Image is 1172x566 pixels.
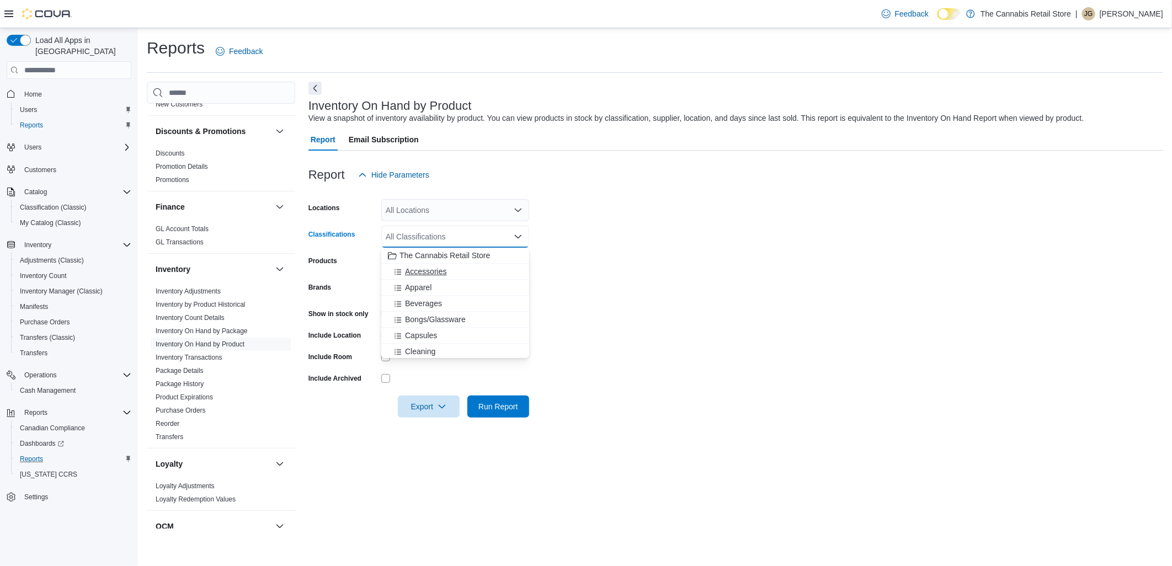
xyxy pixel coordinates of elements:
[156,100,203,108] a: New Customers
[156,380,204,388] a: Package History
[308,99,472,113] h3: Inventory On Hand by Product
[15,316,131,329] span: Purchase Orders
[156,406,206,415] span: Purchase Orders
[156,521,174,532] h3: OCM
[371,169,429,180] span: Hide Parameters
[156,100,203,109] span: New Customers
[15,331,131,344] span: Transfers (Classic)
[11,200,136,215] button: Classification (Classic)
[2,140,136,155] button: Users
[156,327,248,335] a: Inventory On Hand by Package
[156,126,246,137] h3: Discounts & Promotions
[147,285,295,448] div: Inventory
[20,141,46,154] button: Users
[11,345,136,361] button: Transfers
[20,369,61,382] button: Operations
[11,299,136,314] button: Manifests
[405,346,435,357] span: Cleaning
[311,129,335,151] span: Report
[15,285,107,298] a: Inventory Manager (Classic)
[467,396,529,418] button: Run Report
[405,314,466,325] span: Bongs/Glassware
[156,366,204,375] span: Package Details
[308,82,322,95] button: Next
[20,470,77,479] span: [US_STATE] CCRS
[20,256,84,265] span: Adjustments (Classic)
[156,162,208,171] span: Promotion Details
[11,451,136,467] button: Reports
[381,280,529,296] button: Apparel
[156,175,189,184] span: Promotions
[308,230,355,239] label: Classifications
[15,216,131,229] span: My Catalog (Classic)
[20,439,64,448] span: Dashboards
[156,149,185,158] span: Discounts
[156,287,221,295] a: Inventory Adjustments
[11,420,136,436] button: Canadian Compliance
[15,452,131,466] span: Reports
[15,254,131,267] span: Adjustments (Classic)
[156,238,204,246] a: GL Transactions
[15,437,131,450] span: Dashboards
[1100,7,1163,20] p: [PERSON_NAME]
[24,493,48,501] span: Settings
[156,327,248,335] span: Inventory On Hand by Package
[514,232,523,241] button: Close list of options
[15,254,88,267] a: Adjustments (Classic)
[156,340,244,348] a: Inventory On Hand by Product
[15,384,131,397] span: Cash Management
[399,250,490,261] span: The Cannabis Retail Store
[1082,7,1095,20] div: Jessica Gerstman
[156,393,213,402] span: Product Expirations
[308,374,361,383] label: Include Archived
[156,301,246,308] a: Inventory by Product Historical
[20,88,46,101] a: Home
[11,102,136,118] button: Users
[156,287,221,296] span: Inventory Adjustments
[15,269,131,282] span: Inventory Count
[273,263,286,276] button: Inventory
[156,149,185,157] a: Discounts
[381,328,529,344] button: Capsules
[405,298,442,309] span: Beverages
[15,346,131,360] span: Transfers
[20,87,131,100] span: Home
[2,489,136,505] button: Settings
[15,437,68,450] a: Dashboards
[2,237,136,253] button: Inventory
[20,455,43,463] span: Reports
[11,436,136,451] a: Dashboards
[20,406,52,419] button: Reports
[15,331,79,344] a: Transfers (Classic)
[24,408,47,417] span: Reports
[22,8,72,19] img: Cova
[20,318,70,327] span: Purchase Orders
[156,458,183,469] h3: Loyalty
[308,331,361,340] label: Include Location
[20,490,131,504] span: Settings
[273,125,286,138] button: Discounts & Promotions
[20,386,76,395] span: Cash Management
[15,316,74,329] a: Purchase Orders
[381,248,529,264] button: The Cannabis Retail Store
[156,407,206,414] a: Purchase Orders
[381,344,529,360] button: Cleaning
[156,340,244,349] span: Inventory On Hand by Product
[156,264,271,275] button: Inventory
[147,37,205,59] h1: Reports
[15,103,131,116] span: Users
[308,113,1084,124] div: View a snapshot of inventory availability by product. You can view products in stock by classific...
[349,129,419,151] span: Email Subscription
[20,406,131,419] span: Reports
[1075,7,1078,20] p: |
[20,185,51,199] button: Catalog
[156,433,183,441] a: Transfers
[15,119,47,132] a: Reports
[15,468,131,481] span: Washington CCRS
[308,257,337,265] label: Products
[20,121,43,130] span: Reports
[15,346,52,360] a: Transfers
[156,225,209,233] span: GL Account Totals
[15,468,82,481] a: [US_STATE] CCRS
[147,479,295,510] div: Loyalty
